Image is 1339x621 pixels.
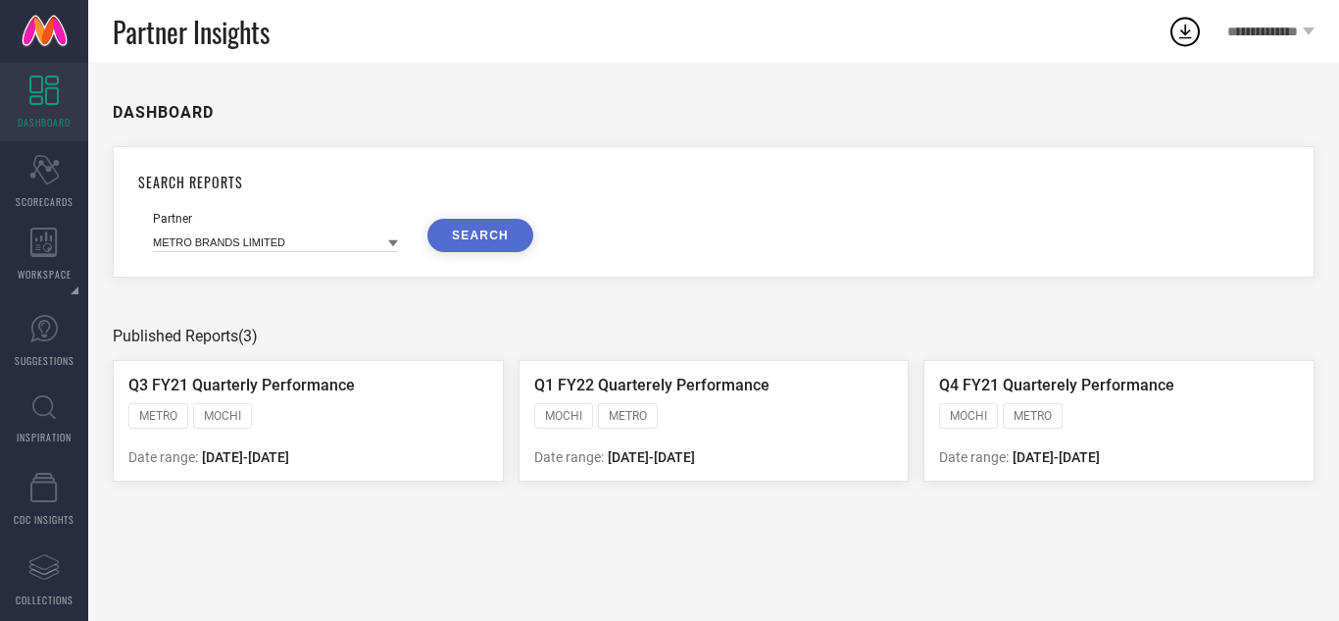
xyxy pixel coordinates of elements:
[18,267,72,282] span: WORKSPACE
[1014,409,1052,423] span: METRO
[534,449,604,465] span: Date range:
[113,103,214,122] h1: DASHBOARD
[427,219,533,252] button: SEARCH
[204,409,241,423] span: MOCHI
[202,449,289,465] span: [DATE] - [DATE]
[16,194,74,209] span: SCORECARDS
[17,430,72,444] span: INSPIRATION
[139,409,177,423] span: METRO
[609,409,647,423] span: METRO
[16,593,74,607] span: COLLECTIONS
[1167,14,1203,49] div: Open download list
[14,512,74,527] span: CDC INSIGHTS
[138,172,1289,192] h1: SEARCH REPORTS
[18,115,71,129] span: DASHBOARD
[939,449,1009,465] span: Date range:
[939,376,1174,394] span: Q4 FY21 Quarterely Performance
[534,376,769,394] span: Q1 FY22 Quarterely Performance
[1013,449,1100,465] span: [DATE] - [DATE]
[608,449,695,465] span: [DATE] - [DATE]
[113,12,270,52] span: Partner Insights
[113,327,1314,345] div: Published Reports (3)
[15,353,74,368] span: SUGGESTIONS
[153,212,398,226] div: Partner
[128,376,355,394] span: Q3 FY21 Quarterly Performance
[128,449,198,465] span: Date range:
[545,409,582,423] span: MOCHI
[950,409,987,423] span: MOCHI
